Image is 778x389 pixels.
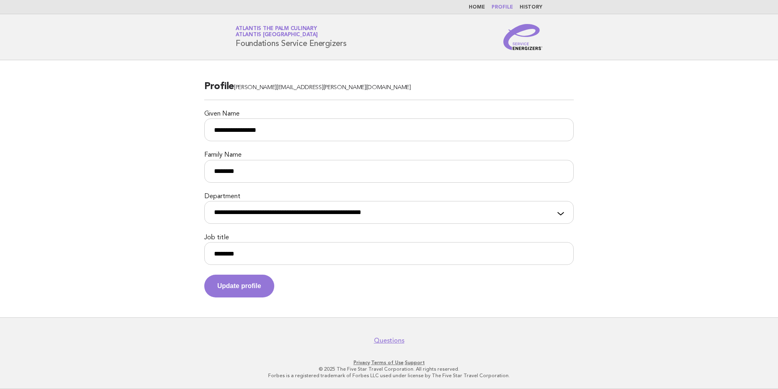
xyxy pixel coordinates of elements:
[405,360,425,365] a: Support
[236,26,347,48] h1: Foundations Service Energizers
[503,24,542,50] img: Service Energizers
[204,234,574,242] label: Job title
[140,366,638,372] p: © 2025 The Five Star Travel Corporation. All rights reserved.
[204,110,574,118] label: Given Name
[236,26,318,37] a: Atlantis The Palm CulinaryAtlantis [GEOGRAPHIC_DATA]
[204,192,574,201] label: Department
[354,360,370,365] a: Privacy
[520,5,542,10] a: History
[371,360,404,365] a: Terms of Use
[140,372,638,379] p: Forbes is a registered trademark of Forbes LLC used under license by The Five Star Travel Corpora...
[236,33,318,38] span: Atlantis [GEOGRAPHIC_DATA]
[469,5,485,10] a: Home
[204,151,574,160] label: Family Name
[492,5,513,10] a: Profile
[204,275,274,297] button: Update profile
[140,359,638,366] p: · ·
[204,80,574,100] h2: Profile
[234,85,411,91] span: [PERSON_NAME][EMAIL_ADDRESS][PERSON_NAME][DOMAIN_NAME]
[374,337,404,345] a: Questions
